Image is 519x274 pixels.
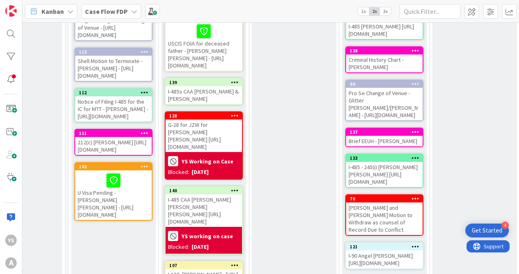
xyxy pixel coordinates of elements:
div: 70 [346,195,423,202]
div: I-485 [PERSON_NAME] [URL][DOMAIN_NAME] [346,21,423,39]
div: 90 [350,81,423,87]
div: Brief EEUH - [PERSON_NAME] [346,136,423,146]
div: 90Pro Se Change of Venue - Glitter [PERSON_NAME]/[PERSON_NAME] - [URL][DOMAIN_NAME] [346,80,423,120]
div: 137 [350,129,423,135]
div: 112 [79,90,152,96]
div: USCIS FOIA for deceased father - [PERSON_NAME] [PERSON_NAME] - [URL][DOMAIN_NAME] [166,14,242,71]
div: I-90 Angel [PERSON_NAME] [URL][DOMAIN_NAME] [346,250,423,268]
div: 133I-485 - 245(i) [PERSON_NAME] [PERSON_NAME] [URL][DOMAIN_NAME] [346,154,423,187]
div: 113 [75,48,152,56]
div: 139I-485s CAA [PERSON_NAME] & [PERSON_NAME] [166,79,242,104]
div: 121 [350,244,423,250]
div: 107 [166,262,242,269]
div: Open Get Started checklist, remaining modules: 4 [465,224,509,237]
div: 140 [166,187,242,194]
b: YS Working on Case [181,159,233,164]
div: A [5,257,17,269]
div: 113 [79,49,152,55]
div: 111 [79,130,152,136]
div: 102 [79,164,152,170]
div: G-28 for JZW for [PERSON_NAME] [PERSON_NAME] [URL][DOMAIN_NAME] [166,120,242,152]
div: I-485 - 245(i) [PERSON_NAME] [PERSON_NAME] [URL][DOMAIN_NAME] [346,162,423,187]
div: 139 [166,79,242,86]
div: [DATE] [192,168,209,176]
div: 112Notice of Filing I-485 for the IC for MTT - [PERSON_NAME] - [URL][DOMAIN_NAME] [75,89,152,122]
div: I-485 CAA [PERSON_NAME] [PERSON_NAME] [PERSON_NAME] [URL][DOMAIN_NAME] [166,194,242,227]
div: YS [5,235,17,246]
div: 140 [169,188,242,194]
div: USCIS FOIA for deceased father - [PERSON_NAME] [PERSON_NAME] - [URL][DOMAIN_NAME] [166,21,242,71]
div: [DATE] [192,243,209,251]
span: 2x [369,7,380,15]
div: 133 [350,155,423,161]
div: 121 [346,243,423,250]
div: Get Started [472,226,502,235]
div: Notice of Filing I-485 for the IC for MTT - [PERSON_NAME] - [URL][DOMAIN_NAME] [75,96,152,122]
div: 138 [346,47,423,54]
div: 137 [346,128,423,136]
div: 137Brief EEUH - [PERSON_NAME] [346,128,423,146]
b: YS working on case [181,233,233,239]
div: U Visa Pending - [PERSON_NAME] [PERSON_NAME] - [URL][DOMAIN_NAME] [75,170,152,220]
div: 107 [169,263,242,268]
input: Quick Filter... [399,4,460,19]
div: Blocked: [168,168,189,176]
div: [PERSON_NAME] and [PERSON_NAME] Motion to Withdraw as counsel of Record Due to Conflict [346,202,423,235]
div: 90 [346,80,423,88]
div: 113Shell Motion to Terminate - [PERSON_NAME] - [URL][DOMAIN_NAME] [75,48,152,81]
div: 133 [346,154,423,162]
b: Case Flow FDP [85,7,128,15]
span: 1x [358,7,369,15]
div: 212(c) [PERSON_NAME] [URL][DOMAIN_NAME] [75,137,152,155]
div: I-485 [PERSON_NAME] [URL][DOMAIN_NAME] [346,14,423,39]
div: 128 [169,113,242,119]
div: 121I-90 Angel [PERSON_NAME] [URL][DOMAIN_NAME] [346,243,423,268]
span: 3x [380,7,391,15]
div: 70[PERSON_NAME] and [PERSON_NAME] Motion to Withdraw as counsel of Record Due to Conflict [346,195,423,235]
div: 140I-485 CAA [PERSON_NAME] [PERSON_NAME] [PERSON_NAME] [URL][DOMAIN_NAME] [166,187,242,227]
div: I-485s CAA [PERSON_NAME] & [PERSON_NAME] [166,86,242,104]
div: 138 [350,48,423,54]
div: 102 [75,163,152,170]
div: 112 [75,89,152,96]
div: 4 [502,222,509,229]
div: 70 [350,196,423,202]
div: 111 [75,130,152,137]
img: Visit kanbanzone.com [5,5,17,17]
div: Criminal History Chart - [PERSON_NAME] [346,54,423,72]
div: Shell Motion to Terminate - [PERSON_NAME] - [URL][DOMAIN_NAME] [75,56,152,81]
div: 139 [169,80,242,85]
div: Blocked: [168,243,189,251]
span: Support [17,1,37,11]
div: 102U Visa Pending - [PERSON_NAME] [PERSON_NAME] - [URL][DOMAIN_NAME] [75,163,152,220]
div: 138Criminal History Chart - [PERSON_NAME] [346,47,423,72]
div: 111212(c) [PERSON_NAME] [URL][DOMAIN_NAME] [75,130,152,155]
span: Kanban [41,7,64,16]
div: 128G-28 for JZW for [PERSON_NAME] [PERSON_NAME] [URL][DOMAIN_NAME] [166,112,242,152]
div: 128 [166,112,242,120]
div: Pro Se Change of Venue - Glitter [PERSON_NAME]/[PERSON_NAME] - [URL][DOMAIN_NAME] [346,88,423,120]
